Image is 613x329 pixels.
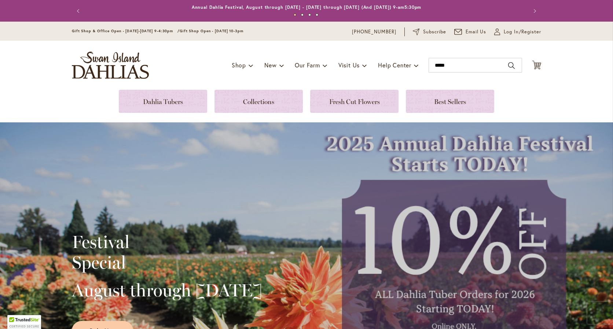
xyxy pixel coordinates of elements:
[378,61,411,69] span: Help Center
[308,14,311,16] button: 3 of 4
[338,61,360,69] span: Visit Us
[504,28,541,36] span: Log In/Register
[413,28,446,36] a: Subscribe
[72,29,180,33] span: Gift Shop & Office Open - [DATE]-[DATE] 9-4:30pm /
[72,52,149,79] a: store logo
[508,60,515,71] button: Search
[316,14,318,16] button: 4 of 4
[180,29,243,33] span: Gift Shop Open - [DATE] 10-3pm
[264,61,276,69] span: New
[295,61,320,69] span: Our Farm
[301,14,304,16] button: 2 of 4
[466,28,487,36] span: Email Us
[526,4,541,18] button: Next
[494,28,541,36] a: Log In/Register
[192,4,422,10] a: Annual Dahlia Festival, August through [DATE] - [DATE] through [DATE] (And [DATE]) 9-am5:30pm
[294,14,296,16] button: 1 of 4
[72,232,262,273] h2: Festival Special
[72,280,262,300] h2: August through [DATE]
[454,28,487,36] a: Email Us
[232,61,246,69] span: Shop
[423,28,446,36] span: Subscribe
[352,28,396,36] a: [PHONE_NUMBER]
[72,4,87,18] button: Previous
